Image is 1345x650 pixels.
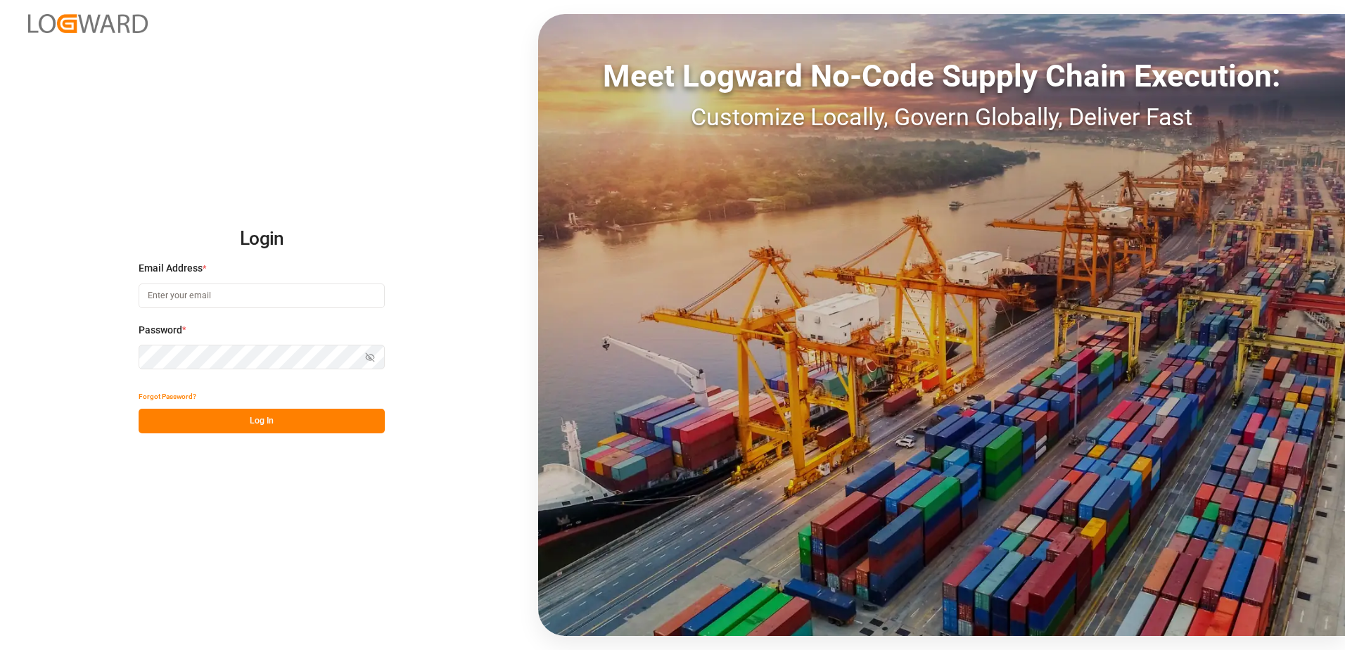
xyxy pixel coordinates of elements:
[538,53,1345,99] div: Meet Logward No-Code Supply Chain Execution:
[139,283,385,308] input: Enter your email
[139,217,385,262] h2: Login
[28,14,148,33] img: Logward_new_orange.png
[139,384,196,409] button: Forgot Password?
[538,99,1345,135] div: Customize Locally, Govern Globally, Deliver Fast
[139,409,385,433] button: Log In
[139,323,182,338] span: Password
[139,261,203,276] span: Email Address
